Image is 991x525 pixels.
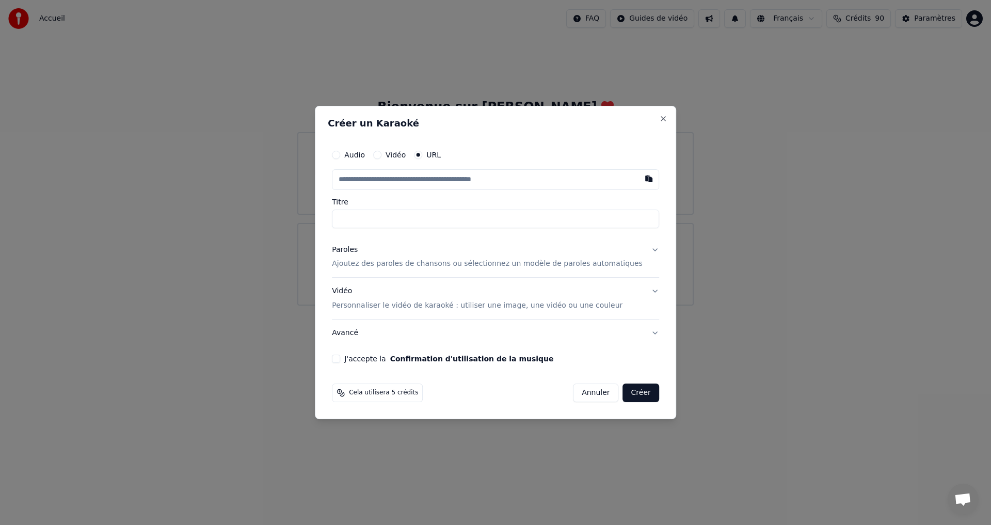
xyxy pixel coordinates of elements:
p: Ajoutez des paroles de chansons ou sélectionnez un modèle de paroles automatiques [332,259,643,269]
div: Paroles [332,245,358,255]
div: Vidéo [332,287,622,311]
label: Vidéo [386,151,406,158]
p: Personnaliser le vidéo de karaoké : utiliser une image, une vidéo ou une couleur [332,300,622,311]
button: Créer [623,384,659,402]
span: Cela utilisera 5 crédits [349,389,418,397]
button: Annuler [573,384,618,402]
button: ParolesAjoutez des paroles de chansons ou sélectionnez un modèle de paroles automatiques [332,236,659,278]
button: Avancé [332,320,659,346]
label: Titre [332,198,659,205]
label: Audio [344,151,365,158]
button: J'accepte la [390,355,554,362]
h2: Créer un Karaoké [328,119,663,128]
label: URL [426,151,441,158]
button: VidéoPersonnaliser le vidéo de karaoké : utiliser une image, une vidéo ou une couleur [332,278,659,320]
label: J'accepte la [344,355,553,362]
